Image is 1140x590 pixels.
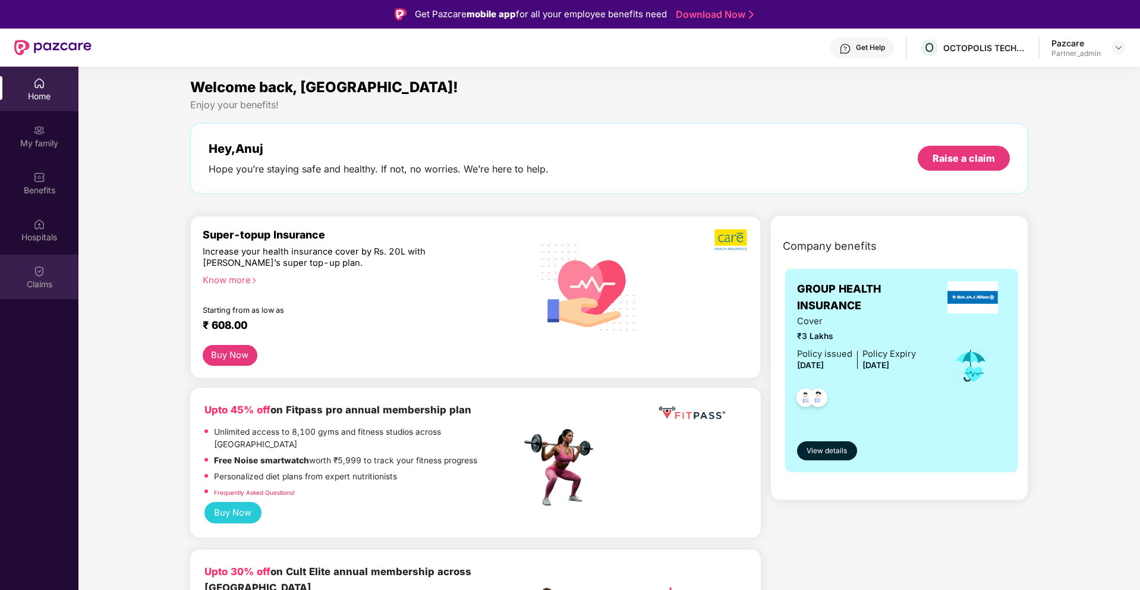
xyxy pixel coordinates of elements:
img: insurerLogo [947,281,999,313]
img: svg+xml;base64,PHN2ZyB4bWxucz0iaHR0cDovL3d3dy53My5vcmcvMjAwMC9zdmciIHhtbG5zOnhsaW5rPSJodHRwOi8vd3... [532,229,645,344]
button: Buy Now [204,502,262,524]
span: Welcome back, [GEOGRAPHIC_DATA]! [190,79,458,96]
span: Cover [797,315,916,328]
div: Raise a claim [933,152,995,165]
p: worth ₹5,999 to track your fitness progress [214,454,477,467]
button: View details [797,441,857,460]
div: Policy Expiry [862,347,916,361]
span: right [251,277,257,284]
span: View details [807,445,847,457]
div: Enjoy your benefits! [190,99,1029,111]
img: Stroke [749,8,754,21]
div: ₹ 608.00 [203,319,509,333]
span: O [925,40,934,55]
img: svg+xml;base64,PHN2ZyB4bWxucz0iaHR0cDovL3d3dy53My5vcmcvMjAwMC9zdmciIHdpZHRoPSI0OC45NDMiIGhlaWdodD... [804,385,833,414]
img: Logo [395,8,407,20]
div: Increase your health insurance cover by Rs. 20L with [PERSON_NAME]’s super top-up plan. [203,246,470,269]
div: Get Help [856,43,885,52]
button: Buy Now [203,345,257,366]
div: Policy issued [797,347,852,361]
img: New Pazcare Logo [14,40,92,55]
div: Hey, Anuj [209,142,549,156]
img: fppp.png [656,402,728,424]
b: on Fitpass pro annual membership plan [204,404,471,416]
img: svg+xml;base64,PHN2ZyBpZD0iSG9zcGl0YWxzIiB4bWxucz0iaHR0cDovL3d3dy53My5vcmcvMjAwMC9zdmciIHdpZHRoPS... [33,218,45,230]
p: Unlimited access to 8,100 gyms and fitness studios across [GEOGRAPHIC_DATA] [214,426,521,451]
a: Download Now [676,8,750,21]
img: svg+xml;base64,PHN2ZyBpZD0iRHJvcGRvd24tMzJ4MzIiIHhtbG5zPSJodHRwOi8vd3d3LnczLm9yZy8yMDAwL3N2ZyIgd2... [1114,43,1123,52]
div: Pazcare [1051,37,1101,49]
img: svg+xml;base64,PHN2ZyBpZD0iQ2xhaW0iIHhtbG5zPSJodHRwOi8vd3d3LnczLm9yZy8yMDAwL3N2ZyIgd2lkdGg9IjIwIi... [33,265,45,277]
span: [DATE] [862,360,889,370]
strong: mobile app [467,8,516,20]
p: Personalized diet plans from expert nutritionists [214,470,397,484]
span: ₹3 Lakhs [797,330,916,343]
img: svg+xml;base64,PHN2ZyBpZD0iSGVscC0zMngzMiIgeG1sbnM9Imh0dHA6Ly93d3cudzMub3JnLzIwMDAvc3ZnIiB3aWR0aD... [839,43,851,55]
span: GROUP HEALTH INSURANCE [797,281,939,315]
div: Partner_admin [1051,49,1101,58]
div: Super-topup Insurance [203,228,521,241]
div: Get Pazcare for all your employee benefits need [415,7,667,21]
div: OCTOPOLIS TECHNOLOGIES PRIVATE LIMITED [943,42,1026,54]
img: fpp.png [521,426,604,509]
img: b5dec4f62d2307b9de63beb79f102df3.png [714,228,748,251]
div: Starting from as low as [203,306,471,314]
span: [DATE] [797,360,824,370]
img: svg+xml;base64,PHN2ZyBpZD0iSG9tZSIgeG1sbnM9Imh0dHA6Ly93d3cudzMub3JnLzIwMDAvc3ZnIiB3aWR0aD0iMjAiIG... [33,77,45,89]
strong: Free Noise smartwatch [214,456,309,465]
img: svg+xml;base64,PHN2ZyBpZD0iQmVuZWZpdHMiIHhtbG5zPSJodHRwOi8vd3d3LnczLm9yZy8yMDAwL3N2ZyIgd2lkdGg9Ij... [33,171,45,183]
b: Upto 30% off [204,566,270,578]
a: Frequently Asked Questions! [214,489,295,496]
img: svg+xml;base64,PHN2ZyB4bWxucz0iaHR0cDovL3d3dy53My5vcmcvMjAwMC9zdmciIHdpZHRoPSI0OC45NDMiIGhlaWdodD... [791,385,820,414]
b: Upto 45% off [204,404,270,416]
div: Hope you’re staying safe and healthy. If not, no worries. We’re here to help. [209,163,549,175]
div: Know more [203,275,514,283]
img: svg+xml;base64,PHN2ZyB3aWR0aD0iMjAiIGhlaWdodD0iMjAiIHZpZXdCb3g9IjAgMCAyMCAyMCIgZmlsbD0ibm9uZSIgeG... [33,124,45,136]
span: Company benefits [783,238,877,255]
img: icon [952,346,990,385]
